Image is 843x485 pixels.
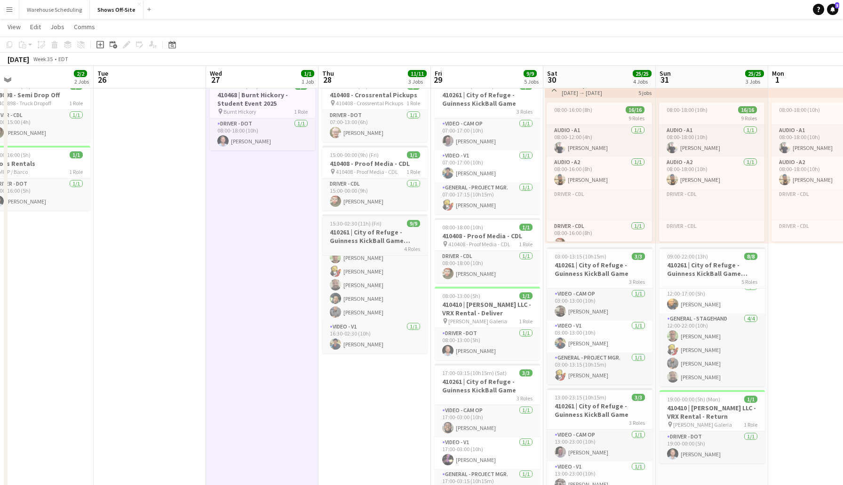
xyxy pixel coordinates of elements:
[547,157,652,189] app-card-role: Audio - A21/108:00-16:00 (8h)[PERSON_NAME]
[435,300,540,317] h3: 410410 | [PERSON_NAME] LLC - VRX Rental - Deliver
[519,369,533,376] span: 3/3
[667,396,720,403] span: 19:00-00:00 (5h) (Mon)
[547,430,652,462] app-card-role: Video - Cam Op1/113:00-23:00 (10h)[PERSON_NAME]
[322,69,334,78] span: Thu
[659,102,764,242] app-job-card: 08:00-18:00 (10h)16/169 RolesAudio - A11/108:00-18:00 (10h)[PERSON_NAME]Audio - A21/108:00-18:00 ...
[741,278,757,285] span: 5 Roles
[435,328,540,360] app-card-role: Driver - DOT1/108:00-13:00 (5h)[PERSON_NAME]
[554,106,592,113] span: 08:00-16:00 (8h)
[435,218,540,283] app-job-card: 08:00-18:00 (10h)1/1410408 - Proof Media - CDL 410408 - Proof Media - CDL1 RoleDriver - CDL1/108:...
[632,253,645,260] span: 3/3
[660,247,765,386] app-job-card: 09:00-22:00 (13h)8/8410261 | City of Refuge - Guinness KickBall Game Load Out5 RolesGeneral - Pro...
[70,151,83,158] span: 1/1
[519,241,533,248] span: 1 Role
[435,437,540,469] app-card-role: Video - V11/117:00-03:00 (10h)[PERSON_NAME]
[519,224,533,231] span: 1/1
[744,253,757,260] span: 8/8
[659,221,764,253] app-card-role-placeholder: Driver - CDL
[547,247,652,384] app-job-card: 03:00-13:15 (10h15m)3/3410261 | City of Refuge - Guinness KickBall Game3 RolesVideo - Cam Op1/103...
[629,419,645,426] span: 3 Roles
[744,421,757,428] span: 1 Role
[633,70,652,77] span: 25/25
[519,318,533,325] span: 1 Role
[435,77,540,214] app-job-card: 07:00-17:15 (10h15m)3/3410261 | City of Refuge - Guinness KickBall Game3 RolesVideo - Cam Op1/107...
[302,78,314,85] div: 1 Job
[435,287,540,360] app-job-card: 08:00-13:00 (5h)1/1410410 | [PERSON_NAME] LLC - VRX Rental - Deliver [PERSON_NAME] Galeria1 RoleD...
[632,394,645,401] span: 3/3
[69,100,83,107] span: 1 Role
[772,69,784,78] span: Mon
[223,108,256,115] span: Burnt Hickory
[407,151,420,158] span: 1/1
[322,321,428,353] app-card-role: Video - V11/116:30-02:30 (10h)[PERSON_NAME]
[517,395,533,402] span: 3 Roles
[435,182,540,214] app-card-role: General - Project Mgr.1/107:00-17:15 (10h15m)[PERSON_NAME]
[322,110,428,142] app-card-role: Driver - DOT1/107:00-13:00 (6h)[PERSON_NAME]
[442,224,483,231] span: 08:00-18:00 (10h)
[660,69,671,78] span: Sun
[660,313,765,386] app-card-role: General - Stagehand4/412:00-22:00 (10h)[PERSON_NAME][PERSON_NAME][PERSON_NAME][PERSON_NAME]
[435,118,540,150] app-card-role: Video - Cam Op1/107:00-17:00 (10h)[PERSON_NAME]
[629,278,645,285] span: 3 Roles
[745,70,764,77] span: 25/25
[547,125,652,157] app-card-role: Audio - A11/108:00-12:00 (4h)[PERSON_NAME]
[771,74,784,85] span: 1
[519,292,533,299] span: 1/1
[96,74,108,85] span: 26
[628,115,644,122] span: 9 Roles
[210,91,315,108] h3: 410468 | Burnt Hickory - Student Event 2025
[547,102,652,242] app-job-card: 08:00-16:00 (8h)16/169 RolesAudio - A11/108:00-12:00 (4h)[PERSON_NAME]Audio - A21/108:00-16:00 (8...
[546,74,557,85] span: 30
[97,69,108,78] span: Tue
[660,261,765,278] h3: 410261 | City of Refuge - Guinness KickBall Game Load Out
[336,100,403,107] span: 410408 - Crossrental Pickups
[633,78,651,85] div: 4 Jobs
[408,78,426,85] div: 3 Jobs
[47,21,68,33] a: Jobs
[660,431,765,463] app-card-role: Driver - DOT1/119:00-00:00 (5h)[PERSON_NAME]
[321,74,334,85] span: 28
[435,251,540,283] app-card-role: Driver - CDL1/108:00-18:00 (10h)[PERSON_NAME]
[673,421,732,428] span: [PERSON_NAME] Galeria
[626,106,644,113] span: 16/16
[74,78,89,85] div: 2 Jobs
[407,220,420,227] span: 9/9
[547,261,652,278] h3: 410261 | City of Refuge - Guinness KickBall Game
[779,106,820,113] span: 08:00-18:00 (10h)
[322,228,428,245] h3: 410261 | City of Refuge - Guinness KickBall Game Load In
[70,21,99,33] a: Comms
[322,77,428,142] div: 07:00-13:00 (6h)1/1410408 - Crossrental Pickups 410408 - Crossrental Pickups1 RoleDriver - DOT1/1...
[738,106,757,113] span: 16/16
[210,77,315,150] app-job-card: 08:00-18:00 (10h)1/1410468 | Burnt Hickory - Student Event 2025 Burnt Hickory1 RoleDriver - DOT1/...
[50,23,64,31] span: Jobs
[322,235,428,321] app-card-role: General - Stagehand5/516:30-02:30 (10h)[PERSON_NAME][PERSON_NAME][PERSON_NAME][PERSON_NAME][PERSO...
[322,214,428,353] app-job-card: 15:30-02:30 (11h) (Fri)9/9410261 | City of Refuge - Guinness KickBall Game Load In4 Roles[PERSON_...
[659,157,764,189] app-card-role: Audio - A21/108:00-18:00 (10h)[PERSON_NAME]
[746,78,763,85] div: 3 Jobs
[406,168,420,175] span: 1 Role
[90,0,143,19] button: Shows Off-Site
[4,21,24,33] a: View
[547,69,557,78] span: Sat
[330,220,382,227] span: 15:30-02:30 (11h) (Fri)
[547,352,652,384] app-card-role: General - Project Mgr.1/103:00-13:15 (10h15m)[PERSON_NAME]
[208,74,222,85] span: 27
[69,168,83,175] span: 1 Role
[294,108,308,115] span: 1 Role
[547,321,652,352] app-card-role: Video - V11/103:00-13:00 (10h)[PERSON_NAME]
[322,159,428,168] h3: 410408 - Proof Media - CDL
[667,106,708,113] span: 08:00-18:00 (10h)
[433,74,442,85] span: 29
[667,253,708,260] span: 09:00-22:00 (13h)
[435,150,540,182] app-card-role: Video - V11/107:00-17:00 (10h)[PERSON_NAME]
[435,405,540,437] app-card-role: Video - Cam Op1/117:00-03:00 (10h)[PERSON_NAME]
[547,221,652,253] app-card-role: Driver - CDL1/108:00-16:00 (8h)[PERSON_NAME]
[408,70,427,77] span: 11/11
[555,253,606,260] span: 03:00-13:15 (10h15m)
[8,23,21,31] span: View
[406,100,420,107] span: 1 Role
